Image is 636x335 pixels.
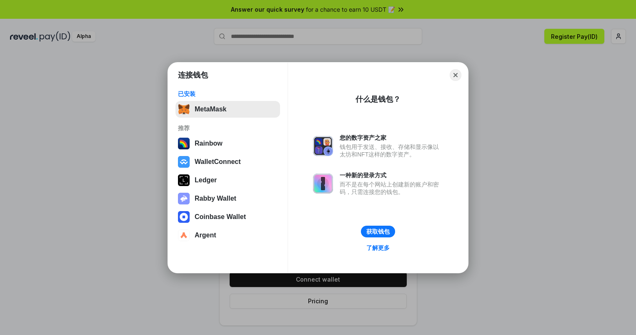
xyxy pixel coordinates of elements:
img: svg+xml,%3Csvg%20width%3D%2228%22%20height%3D%2228%22%20viewBox%3D%220%200%2028%2028%22%20fill%3D... [178,211,190,223]
button: Rainbow [175,135,280,152]
button: Rabby Wallet [175,190,280,207]
a: 了解更多 [361,242,395,253]
div: 而不是在每个网站上创建新的账户和密码，只需连接您的钱包。 [340,181,443,196]
button: Coinbase Wallet [175,209,280,225]
img: svg+xml,%3Csvg%20xmlns%3D%22http%3A%2F%2Fwww.w3.org%2F2000%2Fsvg%22%20fill%3D%22none%22%20viewBox... [178,193,190,204]
div: 推荐 [178,124,278,132]
button: Argent [175,227,280,244]
div: Ledger [195,176,217,184]
div: MetaMask [195,106,226,113]
img: svg+xml,%3Csvg%20width%3D%2228%22%20height%3D%2228%22%20viewBox%3D%220%200%2028%2028%22%20fill%3D... [178,229,190,241]
div: 了解更多 [366,244,390,252]
button: 获取钱包 [361,226,395,237]
div: Coinbase Wallet [195,213,246,221]
button: Close [450,69,461,81]
img: svg+xml,%3Csvg%20width%3D%2228%22%20height%3D%2228%22%20viewBox%3D%220%200%2028%2028%22%20fill%3D... [178,156,190,168]
button: MetaMask [175,101,280,118]
div: 您的数字资产之家 [340,134,443,141]
div: Rainbow [195,140,223,147]
div: 钱包用于发送、接收、存储和显示像以太坊和NFT这样的数字资产。 [340,143,443,158]
div: 已安装 [178,90,278,98]
img: svg+xml,%3Csvg%20xmlns%3D%22http%3A%2F%2Fwww.w3.org%2F2000%2Fsvg%22%20fill%3D%22none%22%20viewBox... [313,174,333,194]
div: 一种新的登录方式 [340,171,443,179]
div: Argent [195,232,216,239]
div: 什么是钱包？ [356,94,401,104]
div: 获取钱包 [366,228,390,235]
img: svg+xml,%3Csvg%20xmlns%3D%22http%3A%2F%2Fwww.w3.org%2F2000%2Fsvg%22%20fill%3D%22none%22%20viewBox... [313,136,333,156]
h1: 连接钱包 [178,70,208,80]
button: WalletConnect [175,154,280,170]
img: svg+xml,%3Csvg%20xmlns%3D%22http%3A%2F%2Fwww.w3.org%2F2000%2Fsvg%22%20width%3D%2228%22%20height%3... [178,174,190,186]
img: svg+xml,%3Csvg%20fill%3D%22none%22%20height%3D%2233%22%20viewBox%3D%220%200%2035%2033%22%20width%... [178,103,190,115]
button: Ledger [175,172,280,189]
div: WalletConnect [195,158,241,166]
img: svg+xml,%3Csvg%20width%3D%22120%22%20height%3D%22120%22%20viewBox%3D%220%200%20120%20120%22%20fil... [178,138,190,149]
div: Rabby Wallet [195,195,236,202]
